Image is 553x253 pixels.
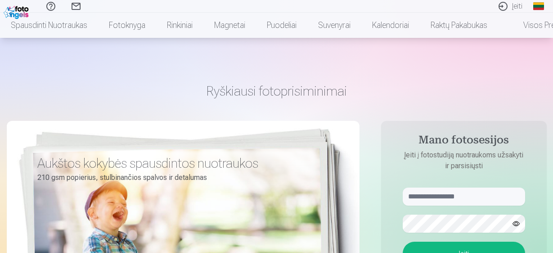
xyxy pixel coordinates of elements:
a: Suvenyrai [307,13,361,38]
a: Kalendoriai [361,13,420,38]
a: Magnetai [203,13,256,38]
a: Rinkiniai [156,13,203,38]
p: Įeiti į fotostudiją nuotraukoms užsakyti ir parsisiųsti [394,150,534,171]
h1: Ryškiausi fotoprisiminimai [7,83,547,99]
h4: Mano fotosesijos [394,133,534,150]
a: Fotoknyga [98,13,156,38]
p: 210 gsm popierius, stulbinančios spalvos ir detalumas [37,171,311,184]
a: Raktų pakabukas [420,13,498,38]
h3: Aukštos kokybės spausdintos nuotraukos [37,155,311,171]
a: Puodeliai [256,13,307,38]
img: /fa2 [4,4,31,19]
